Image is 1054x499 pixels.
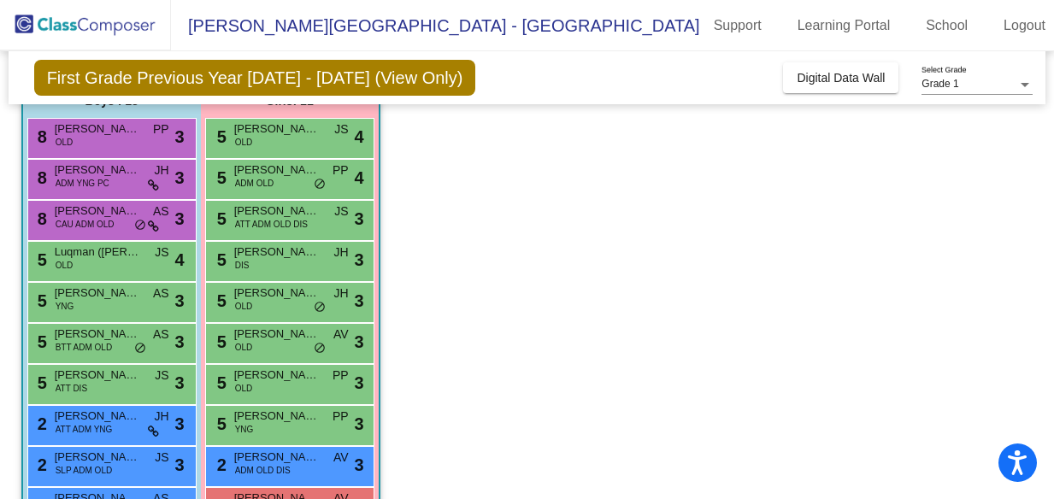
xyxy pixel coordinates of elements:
span: JS [155,449,168,467]
span: ADM OLD DIS [235,464,291,477]
span: 5 [33,291,47,310]
span: 3 [175,165,185,191]
span: 4 [355,124,364,150]
span: 3 [175,452,185,478]
span: [PERSON_NAME] ([PERSON_NAME]) [PERSON_NAME] [234,120,320,138]
span: OLD [56,259,74,272]
span: JH [334,244,349,261]
span: [PERSON_NAME] [234,408,320,425]
span: JS [155,367,168,385]
span: 3 [175,370,185,396]
span: DIS [235,259,250,272]
span: [PERSON_NAME] [234,367,320,384]
span: Digital Data Wall [797,71,885,85]
span: 3 [355,452,364,478]
span: JH [155,161,169,179]
a: Support [700,12,775,39]
span: JH [155,408,169,426]
span: do_not_disturb_alt [314,178,326,191]
span: CAU ADM OLD [56,218,115,231]
span: OLD [235,341,253,354]
span: 5 [213,291,227,310]
span: 5 [33,373,47,392]
span: PP [333,408,349,426]
span: [PERSON_NAME] [PERSON_NAME] [234,449,320,466]
span: [PERSON_NAME] [234,161,320,179]
span: 5 [33,250,47,269]
span: YNG [235,423,254,436]
span: Luqman ([PERSON_NAME] Heyawi) [PERSON_NAME] [55,244,140,261]
span: JS [334,203,348,220]
span: 8 [33,209,47,228]
span: Grade 1 [922,78,958,90]
span: 3 [175,411,185,437]
span: [PERSON_NAME] [PERSON_NAME] [55,161,140,179]
span: SLP ADM OLD [56,464,113,477]
span: [PERSON_NAME][GEOGRAPHIC_DATA] - [GEOGRAPHIC_DATA] [171,12,700,39]
span: JS [155,244,168,261]
span: JS [334,120,348,138]
span: 8 [33,168,47,187]
span: AS [153,326,169,343]
span: OLD [235,382,253,395]
span: 5 [213,414,227,433]
span: do_not_disturb_alt [314,301,326,314]
span: ADM YNG PC [56,177,109,190]
span: 3 [175,329,185,355]
span: 3 [355,329,364,355]
span: BTT ADM OLD [56,341,113,354]
span: ATT ADM OLD DIS [235,218,308,231]
span: 3 [355,247,364,273]
span: 4 [355,165,364,191]
button: Digital Data Wall [783,62,898,93]
span: PP [333,367,349,385]
span: 3 [175,124,185,150]
a: Learning Portal [784,12,904,39]
span: 4 [175,247,185,273]
span: OLD [235,136,253,149]
span: 5 [213,168,227,187]
span: do_not_disturb_alt [134,342,146,355]
span: [PERSON_NAME] [234,244,320,261]
span: 5 [213,250,227,269]
span: YNG [56,300,74,313]
span: 3 [175,288,185,314]
span: 5 [33,332,47,351]
span: PP [333,161,349,179]
span: [PERSON_NAME] [55,367,140,384]
span: [PERSON_NAME] [55,120,140,138]
span: AS [153,285,169,302]
span: 2 [33,414,47,433]
span: 3 [355,206,364,232]
span: [PERSON_NAME] [55,326,140,343]
span: First Grade Previous Year [DATE] - [DATE] (View Only) [34,60,476,96]
span: JH [334,285,349,302]
span: AV [333,449,349,467]
span: 5 [213,209,227,228]
span: [PERSON_NAME] [55,203,140,220]
span: PP [153,120,169,138]
span: 3 [355,370,364,396]
span: [PERSON_NAME] [55,449,140,466]
span: OLD [56,136,74,149]
span: do_not_disturb_alt [134,219,146,232]
span: ATT DIS [56,382,87,395]
span: AS [153,203,169,220]
span: do_not_disturb_alt [314,342,326,355]
span: 3 [355,411,364,437]
span: [PERSON_NAME] [55,408,140,425]
span: [PERSON_NAME] [234,326,320,343]
span: 3 [355,288,364,314]
span: ATT ADM YNG [56,423,113,436]
a: School [912,12,981,39]
span: OLD [235,300,253,313]
span: 2 [213,455,227,474]
span: [PERSON_NAME] (or [PERSON_NAME]) [PERSON_NAME] [234,203,320,220]
span: 5 [213,127,227,146]
span: 8 [33,127,47,146]
span: 3 [175,206,185,232]
span: AV [333,326,349,343]
span: ADM OLD [235,177,274,190]
span: [PERSON_NAME] [55,285,140,302]
span: [PERSON_NAME] [234,285,320,302]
